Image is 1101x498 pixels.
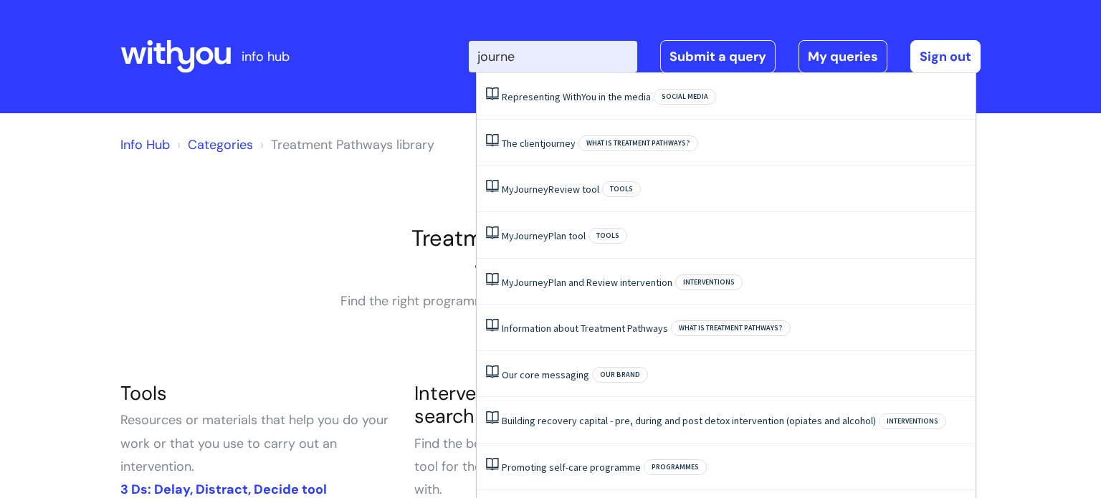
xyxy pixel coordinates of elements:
span: journey [543,137,576,150]
span: Journey [513,229,548,242]
span: Tools [588,228,627,244]
a: Tools [120,380,167,406]
div: | - [469,40,981,73]
p: info hub [242,45,290,68]
span: Interventions [675,274,743,290]
a: Our core messaging [502,368,589,381]
span: Resources or materials that help you do your work or that you use to carry out an intervention. [120,411,389,475]
span: Our brand [592,367,648,383]
a: Interventions and tools search [414,380,622,428]
a: MyJourneyPlan tool [502,229,586,242]
span: What is Treatment Pathways? [671,320,791,336]
a: Promoting self-care programme [502,461,641,474]
a: Sign out [910,40,981,73]
span: Journey [513,276,548,289]
span: Programmes [644,459,707,475]
span: Social media [654,89,716,105]
a: MyJourneyPlan and Review intervention [502,276,672,289]
a: The clientjourney [502,137,576,150]
a: Categories [188,136,253,153]
a: Info Hub [120,136,170,153]
input: Search [469,41,637,72]
span: Journey [513,183,548,196]
a: MyJourneyReview tool [502,183,599,196]
a: Information about Treatment Pathways [502,322,668,335]
a: My queries [799,40,887,73]
span: Interventions [879,413,946,429]
p: Find the right programmes, interventions and tools for the client you're working with. [335,289,766,336]
a: 3 Ds: Delay, Distract, Decide tool [120,481,327,498]
span: What is Treatment Pathways? [578,135,698,151]
li: Treatment Pathways library [257,133,434,156]
h1: Treatment Pathways library [120,225,981,252]
li: Solution home [173,133,253,156]
a: Building recovery capital - pre, during and post detox intervention (opiates and alcohol) [502,414,876,427]
a: Submit a query [660,40,776,73]
span: Tools [602,181,641,197]
a: Representing WithYou in the media [502,90,651,103]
